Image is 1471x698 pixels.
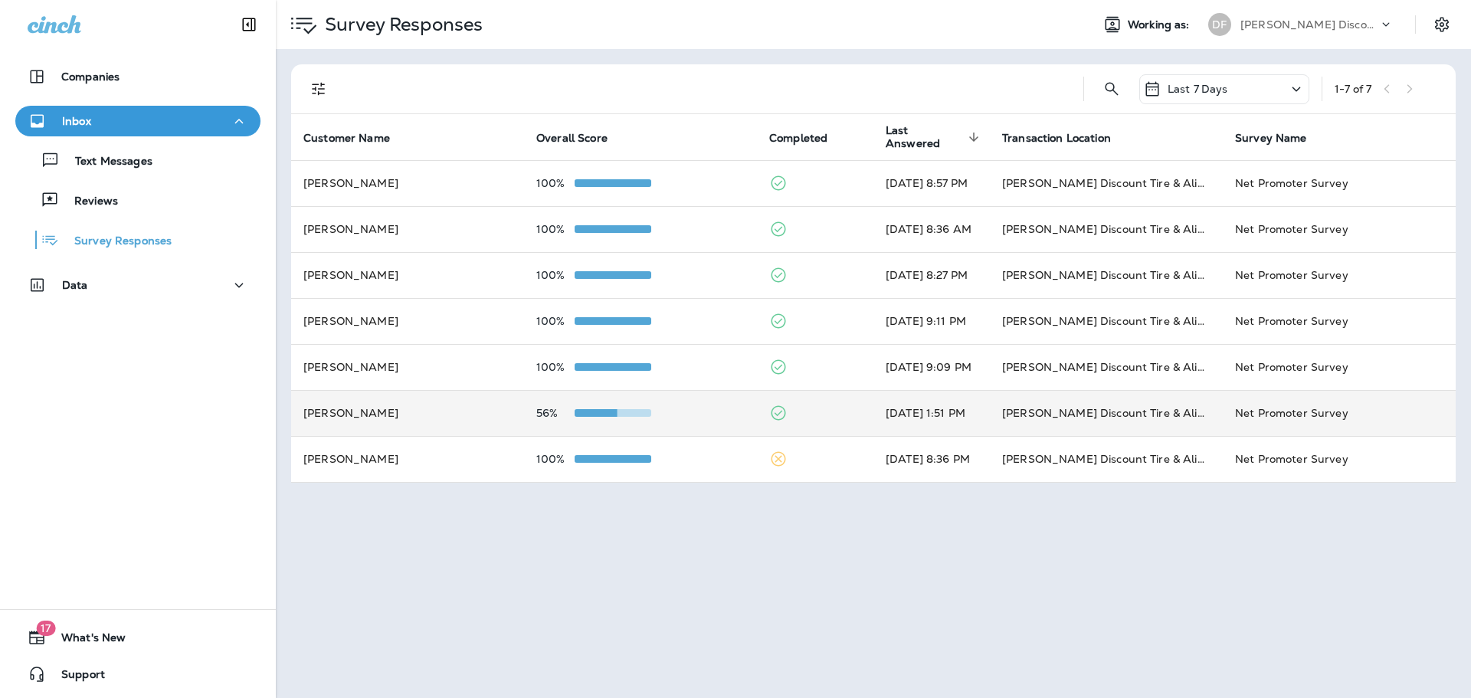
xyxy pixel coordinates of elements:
[1223,252,1456,298] td: Net Promoter Survey
[1235,131,1327,145] span: Survey Name
[536,453,575,465] p: 100%
[873,344,990,390] td: [DATE] 9:09 PM
[15,224,260,256] button: Survey Responses
[1223,436,1456,482] td: Net Promoter Survey
[873,252,990,298] td: [DATE] 8:27 PM
[291,436,524,482] td: [PERSON_NAME]
[291,298,524,344] td: [PERSON_NAME]
[291,390,524,436] td: [PERSON_NAME]
[1240,18,1378,31] p: [PERSON_NAME] Discount Tire & Alignment
[46,631,126,650] span: What's New
[15,270,260,300] button: Data
[303,131,410,145] span: Customer Name
[1223,344,1456,390] td: Net Promoter Survey
[291,344,524,390] td: [PERSON_NAME]
[1096,74,1127,104] button: Search Survey Responses
[15,144,260,176] button: Text Messages
[873,206,990,252] td: [DATE] 8:36 AM
[61,70,120,83] p: Companies
[291,206,524,252] td: [PERSON_NAME]
[1208,13,1231,36] div: DF
[291,160,524,206] td: [PERSON_NAME]
[873,298,990,344] td: [DATE] 9:11 PM
[769,132,827,145] span: Completed
[15,622,260,653] button: 17What's New
[536,407,575,419] p: 56%
[536,132,608,145] span: Overall Score
[1128,18,1193,31] span: Working as:
[1223,298,1456,344] td: Net Promoter Survey
[59,234,172,249] p: Survey Responses
[990,344,1223,390] td: [PERSON_NAME] Discount Tire & Alignment [GEOGRAPHIC_DATA] ([STREET_ADDRESS])
[886,124,964,150] span: Last Answered
[228,9,270,40] button: Collapse Sidebar
[1168,83,1228,95] p: Last 7 Days
[536,315,575,327] p: 100%
[990,160,1223,206] td: [PERSON_NAME] Discount Tire & Alignment [GEOGRAPHIC_DATA] ([STREET_ADDRESS])
[990,390,1223,436] td: [PERSON_NAME] Discount Tire & Alignment [GEOGRAPHIC_DATA] ([STREET_ADDRESS])
[990,252,1223,298] td: [PERSON_NAME] Discount Tire & Alignment [GEOGRAPHIC_DATA] ([STREET_ADDRESS])
[1223,390,1456,436] td: Net Promoter Survey
[990,206,1223,252] td: [PERSON_NAME] Discount Tire & Alignment [GEOGRAPHIC_DATA] ([STREET_ADDRESS])
[873,160,990,206] td: [DATE] 8:57 PM
[536,223,575,235] p: 100%
[46,668,105,687] span: Support
[1002,132,1111,145] span: Transaction Location
[1223,160,1456,206] td: Net Promoter Survey
[873,390,990,436] td: [DATE] 1:51 PM
[1002,131,1131,145] span: Transaction Location
[15,106,260,136] button: Inbox
[303,74,334,104] button: Filters
[62,115,91,127] p: Inbox
[536,131,627,145] span: Overall Score
[62,279,88,291] p: Data
[536,361,575,373] p: 100%
[1428,11,1456,38] button: Settings
[886,124,984,150] span: Last Answered
[59,195,118,209] p: Reviews
[15,184,260,216] button: Reviews
[319,13,483,36] p: Survey Responses
[291,252,524,298] td: [PERSON_NAME]
[60,155,152,169] p: Text Messages
[1235,132,1307,145] span: Survey Name
[769,131,847,145] span: Completed
[15,61,260,92] button: Companies
[36,621,55,636] span: 17
[1223,206,1456,252] td: Net Promoter Survey
[990,298,1223,344] td: [PERSON_NAME] Discount Tire & Alignment [GEOGRAPHIC_DATA] ([STREET_ADDRESS])
[1335,83,1371,95] div: 1 - 7 of 7
[873,436,990,482] td: [DATE] 8:36 PM
[536,269,575,281] p: 100%
[990,436,1223,482] td: [PERSON_NAME] Discount Tire & Alignment [GEOGRAPHIC_DATA] ([STREET_ADDRESS])
[303,132,390,145] span: Customer Name
[536,177,575,189] p: 100%
[15,659,260,690] button: Support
